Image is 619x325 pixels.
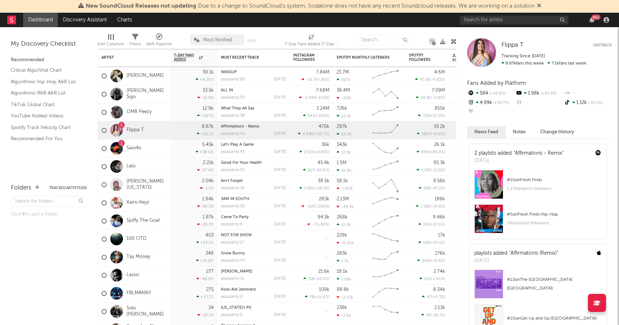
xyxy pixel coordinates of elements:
[274,114,286,118] div: [DATE]
[423,223,430,227] span: 246
[127,109,151,115] a: OMB Peezy
[431,241,444,245] span: +10.5 %
[221,179,243,183] a: Ain't Forget
[537,3,541,9] span: Dismiss
[431,78,444,82] span: -4.83 %
[127,179,167,191] a: [PERSON_NAME][US_STATE]
[416,95,445,100] div: ( )
[221,251,245,255] a: Snow Bunny
[200,186,214,191] div: -1.5 %
[316,70,329,75] div: 7.84M
[321,142,329,147] div: 36k
[337,55,391,60] div: Spotify Monthly Listeners
[467,108,515,117] div: --
[369,85,402,103] svg: Chart title
[221,241,244,245] div: popularity: 17
[337,88,350,93] div: 36.4M
[299,150,329,154] div: ( )
[221,259,245,263] div: popularity: 44
[206,269,214,274] div: 277
[11,78,80,86] a: Algorithmic Hip-Hop A&R List
[337,277,351,282] div: 1.98k
[127,88,167,100] a: [PERSON_NAME] $ign
[221,197,249,201] a: 3AM IN SOUTH
[127,163,136,170] a: Lelo
[196,77,214,82] div: +9.26 %
[11,66,80,74] a: Critical Algo/Viral Chart
[337,204,354,209] div: -49.3k
[430,132,444,136] span: +42.8 %
[23,13,58,27] a: Dashboard
[337,233,347,238] div: 229k
[146,40,172,49] div: A&R Pipeline
[539,92,556,96] span: +93.3 %
[501,42,524,48] span: Flippa T
[564,89,612,98] div: --
[247,39,256,43] button: Save
[423,114,429,118] span: 710
[509,251,558,256] a: "Affirmations (Remix)"
[417,258,445,263] div: ( )
[369,194,402,212] svg: Chart title
[337,161,346,165] div: 1.5M
[369,103,402,121] svg: Chart title
[315,132,328,136] span: +50.7 %
[221,204,245,208] div: popularity: 50
[304,150,314,154] span: 2.54k
[501,54,545,58] span: Tracking Since: [DATE]
[146,31,172,52] div: A&R Pipeline
[303,113,329,118] div: ( )
[434,70,445,75] div: 4.6M
[319,124,329,129] div: 470k
[102,55,156,60] div: Artist
[221,277,244,281] div: popularity: 21
[474,157,564,164] div: [DATE]
[298,132,329,136] div: ( )
[587,101,602,105] span: -52.5 %
[467,98,515,108] div: 4.99k
[513,151,564,156] a: "Affirmations - Remix"
[592,14,601,20] div: 99 +
[317,215,329,220] div: 94.5k
[274,295,286,299] div: [DATE]
[423,187,430,191] span: 198
[58,13,112,27] a: Discovery Assistant
[317,106,329,111] div: 1.24M
[315,277,328,281] span: -65.4 %
[221,55,275,60] div: Most Recent Track
[312,223,318,227] span: -71
[435,251,445,256] div: 176k
[221,143,286,147] div: Let's Play A Game
[11,56,87,64] div: Recommended
[221,161,262,165] a: Good For Your Health
[318,269,329,274] div: 21.6k
[221,270,252,274] a: [PERSON_NAME]
[369,212,402,230] svg: Chart title
[507,219,601,228] div: 281k playlist followers
[221,78,245,82] div: popularity: 80
[417,150,445,154] div: ( )
[409,53,434,62] div: Spotify Followers
[196,258,214,263] div: +10.8 %
[315,168,328,172] span: -50.6 %
[127,290,151,296] a: FBLMANNY
[432,88,445,93] div: 7.09M
[127,236,146,242] a: 100 OTD
[98,40,124,49] div: Edit Columns
[337,259,349,263] div: 1.7k
[197,168,214,172] div: -27.4 %
[469,170,606,204] a: #10onFresh Finds1.23Mplaylist followers
[221,270,286,274] div: Cee Dee
[285,40,339,49] div: 7-Day Fans Added (7-Day Fans Added)
[337,168,351,173] div: 16.8k
[221,125,286,129] div: Affirmations - Remix
[337,132,352,137] div: 54.9k
[433,215,445,220] div: 9.46k
[308,168,314,172] span: 167
[337,150,351,155] div: 12.2k
[337,222,351,227] div: 15.4k
[202,124,214,129] div: 8.67k
[318,179,329,183] div: 38.5k
[467,126,505,138] button: News Feed
[221,215,286,219] div: Came To Party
